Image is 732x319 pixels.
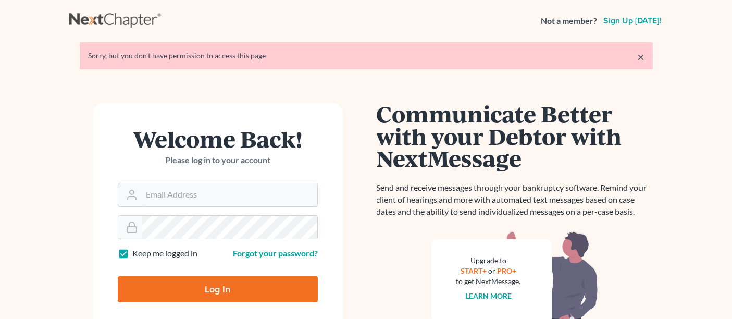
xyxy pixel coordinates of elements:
[118,276,318,302] input: Log In
[637,51,644,63] a: ×
[377,103,653,169] h1: Communicate Better with your Debtor with NextMessage
[118,154,318,166] p: Please log in to your account
[541,15,597,27] strong: Not a member?
[377,182,653,218] p: Send and receive messages through your bankruptcy software. Remind your client of hearings and mo...
[601,17,663,25] a: Sign up [DATE]!
[456,255,521,266] div: Upgrade to
[118,128,318,150] h1: Welcome Back!
[461,266,487,275] a: START+
[88,51,644,61] div: Sorry, but you don't have permission to access this page
[456,276,521,287] div: to get NextMessage.
[488,266,495,275] span: or
[233,248,318,258] a: Forgot your password?
[142,183,317,206] input: Email Address
[132,248,197,260] label: Keep me logged in
[465,291,512,300] a: Learn more
[497,266,516,275] a: PRO+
